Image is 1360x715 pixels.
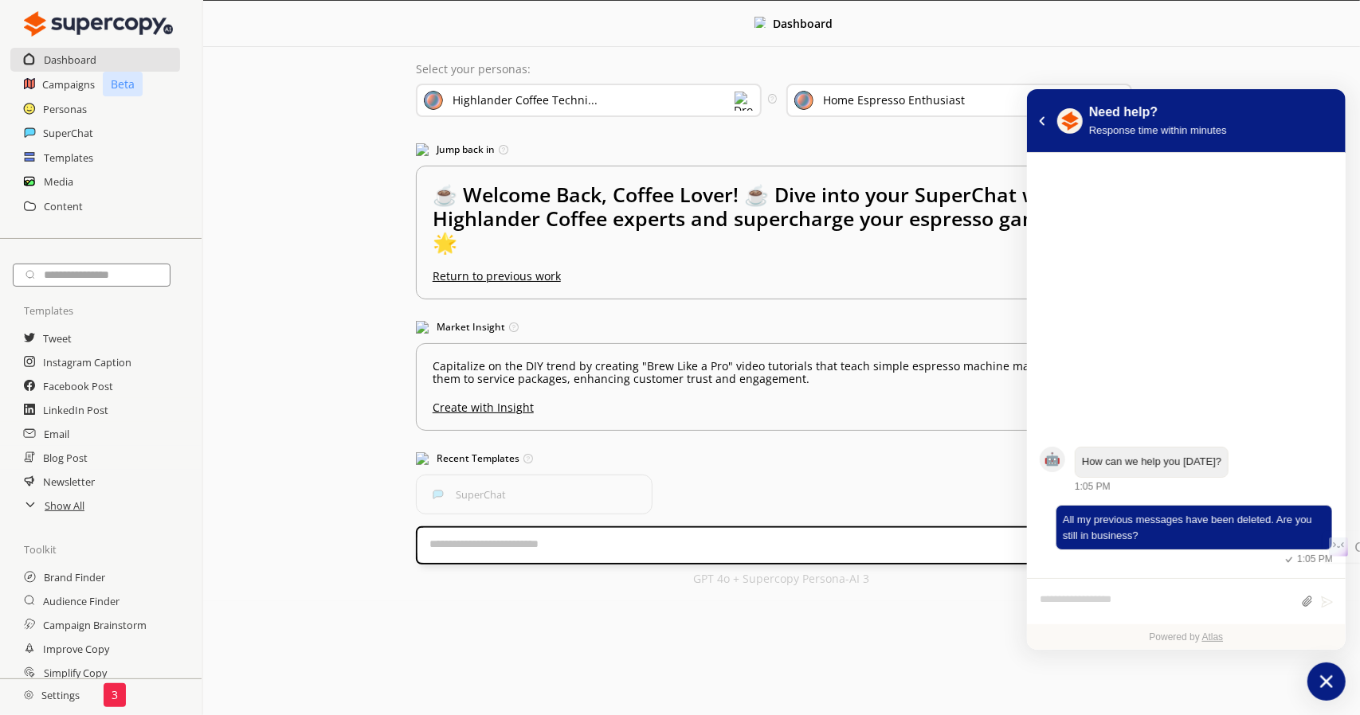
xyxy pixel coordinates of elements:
[43,97,87,121] a: Personas
[44,661,107,685] a: Simplify Copy
[112,689,118,701] p: 3
[103,72,143,96] p: Beta
[416,452,429,465] img: Popular Templates
[44,48,96,72] a: Dashboard
[1075,447,1229,478] div: atlas-message-bubble
[694,572,870,585] p: GPT 4o + Supercopy Persona-AI 3
[499,145,508,154] img: Tooltip Icon
[754,17,766,28] img: Close
[44,170,73,193] a: Media
[42,72,95,96] a: Campaigns
[1075,479,1111,494] div: 1:05 PM
[1063,512,1326,543] div: atlas-message-text
[24,8,173,40] img: Close
[44,565,105,589] a: Brand Finder
[823,94,965,107] div: Home Espresso Enthusiast
[1027,89,1346,650] div: atlas-window
[735,92,754,111] img: Dropdown Icon
[43,398,108,422] a: LinkedIn Post
[433,182,1131,270] h2: ☕ Welcome Back, Coffee Lover! ☕ Dive into your SuperChat with Highlander Coffee experts and super...
[43,374,113,398] a: Facebook Post
[794,91,813,110] img: Audience Icon
[1281,552,1333,567] div: 1:05 PM
[1307,662,1346,701] button: atlas-launcher
[1027,624,1346,650] div: Powered by
[1301,595,1313,608] button: Attach files by clicking or dropping files here
[1075,447,1333,494] div: Monday, September 22, 1:05 PM
[774,16,833,31] b: Dashboard
[43,326,72,350] a: Tweet
[44,146,93,170] a: Templates
[43,350,131,374] a: Instagram Caption
[1040,587,1333,616] div: atlas-composer
[1082,454,1221,471] p: How can we help you [DATE]?
[424,91,443,110] img: Brand Icon
[1056,505,1333,567] div: Monday, September 22, 1:05 PM
[433,489,444,500] img: SuperChat
[416,138,1147,162] h3: Jump back in
[1089,122,1227,139] div: Response time within minutes
[43,589,120,613] a: Audience Finder
[45,494,84,518] a: Show All
[43,613,147,637] a: Campaign Brainstorm
[768,94,777,103] img: Tooltip Icon
[1281,553,1297,567] svg: atlas-sent-icon
[1057,108,1083,134] img: RpLL3g7wRjKEG8sAkjyA_SC%20Logo.png
[1056,505,1333,550] div: atlas-message-bubble
[509,322,519,332] img: Tooltip Icon
[43,470,95,494] a: Newsletter
[43,446,88,470] a: Blog Post
[416,315,1147,339] h3: Market Insight
[416,63,1147,76] p: Select your personas:
[1033,112,1051,130] button: atlas-back-button
[1040,447,1333,494] div: atlas-message
[1202,631,1224,643] a: Atlas
[1089,103,1227,122] div: Need help?
[44,422,69,446] a: Email
[416,143,429,156] img: Jump Back In
[416,447,1147,471] h3: Recent Templates
[433,268,561,283] u: Return to previous work
[453,94,598,107] div: Highlander Coffee Techni...
[523,454,533,463] img: Tooltip Icon
[433,393,1131,414] u: Create with Insight
[43,121,93,145] a: SuperChat
[416,321,429,334] img: Market Insight
[44,194,83,218] a: Content
[1082,454,1221,471] div: atlas-message-text
[416,475,653,514] button: SuperChatSuperChat
[1027,153,1346,650] div: atlas-ticket
[43,637,109,661] a: Improve Copy
[433,360,1131,385] p: Capitalize on the DIY trend by creating "Brew Like a Pro" video tutorials that teach simple espre...
[1040,505,1333,567] div: atlas-message
[24,690,33,700] img: Close
[1040,447,1065,472] div: atlas-message-author-avatar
